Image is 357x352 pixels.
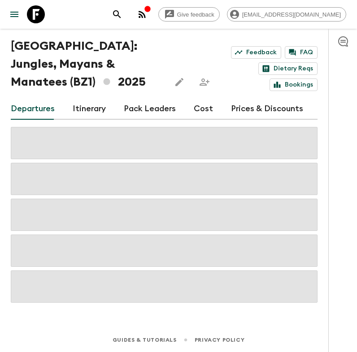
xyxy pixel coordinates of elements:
a: Give feedback [158,7,220,22]
h1: [GEOGRAPHIC_DATA]: Jungles, Mayans & Manatees (BZ1) 2025 [11,37,163,91]
span: Give feedback [172,11,219,18]
button: Edit this itinerary [170,73,188,91]
span: [EMAIL_ADDRESS][DOMAIN_NAME] [237,11,346,18]
a: Privacy Policy [195,335,244,345]
a: Dietary Reqs [258,62,318,75]
a: Feedback [231,46,281,59]
div: [EMAIL_ADDRESS][DOMAIN_NAME] [227,7,346,22]
a: FAQ [285,46,318,59]
button: menu [5,5,23,23]
a: Prices & Discounts [231,98,303,120]
a: Bookings [270,78,318,91]
a: Departures [11,98,55,120]
button: search adventures [108,5,126,23]
a: Guides & Tutorials [113,335,177,345]
a: Itinerary [73,98,106,120]
span: Share this itinerary [196,73,213,91]
a: Pack Leaders [124,98,176,120]
a: Cost [194,98,213,120]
